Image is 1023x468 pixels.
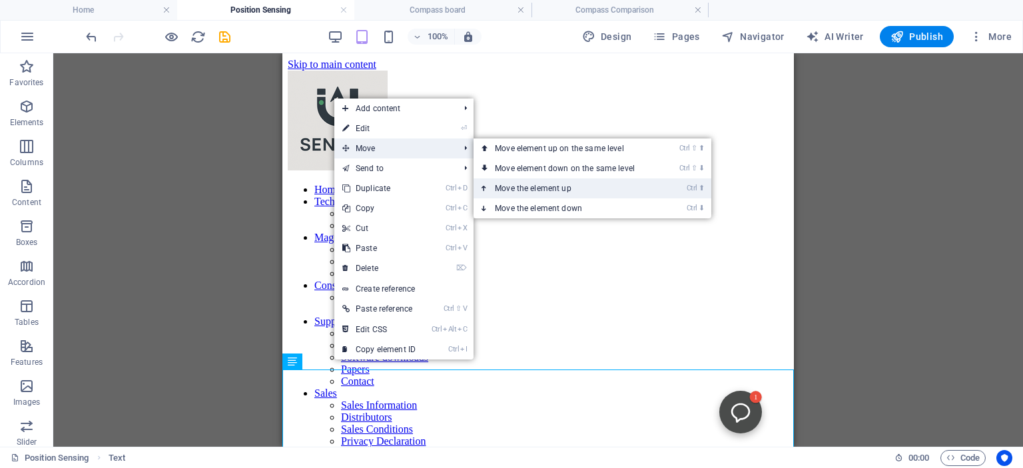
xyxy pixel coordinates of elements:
[437,338,480,380] button: Open chatbot window
[458,204,467,212] i: C
[582,30,632,43] span: Design
[996,450,1012,466] button: Usercentrics
[647,26,705,47] button: Pages
[721,30,785,43] span: Navigator
[918,453,920,463] span: :
[880,26,954,47] button: Publish
[13,397,41,407] p: Images
[84,29,99,45] i: Undo: Paste (Ctrl+Z)
[691,164,697,172] i: ⇧
[17,437,37,447] p: Slider
[334,178,424,198] a: CtrlDDuplicate
[11,450,89,466] a: Click to cancel selection. Double-click to open Pages
[334,118,424,138] a: ⏎Edit
[334,198,424,218] a: CtrlCCopy
[10,117,44,128] p: Elements
[109,450,125,466] nav: breadcrumb
[216,29,232,45] button: save
[699,184,705,192] i: ⬆
[687,204,697,212] i: Ctrl
[806,30,864,43] span: AI Writer
[11,357,43,367] p: Features
[334,299,424,319] a: Ctrl⇧VPaste reference
[577,26,637,47] div: Design (Ctrl+Alt+Y)
[432,325,442,334] i: Ctrl
[908,450,929,466] span: 00 00
[716,26,790,47] button: Navigator
[446,184,456,192] i: Ctrl
[12,197,41,208] p: Content
[8,277,45,288] p: Accordion
[334,340,424,359] a: CtrlICopy element ID
[691,144,697,152] i: ⇧
[687,184,697,192] i: Ctrl
[461,124,467,132] i: ⏎
[334,320,424,340] a: CtrlAltCEdit CSS
[699,204,705,212] i: ⬇
[446,204,456,212] i: Ctrl
[679,144,690,152] i: Ctrl
[946,450,980,466] span: Code
[460,345,467,353] i: I
[334,158,454,178] a: Send to
[970,30,1012,43] span: More
[190,29,206,45] button: reload
[699,164,705,172] i: ⬇
[443,325,456,334] i: Alt
[177,3,354,17] h4: Position Sensing
[474,138,661,158] a: Ctrl⇧⬆Move element up on the same level
[699,144,705,152] i: ⬆
[458,244,467,252] i: V
[679,164,690,172] i: Ctrl
[334,218,424,238] a: CtrlXCut
[458,325,467,334] i: C
[334,279,474,299] a: Create reference
[217,29,232,45] i: Save (Ctrl+S)
[334,238,424,258] a: CtrlVPaste
[428,29,449,45] h6: 100%
[474,178,661,198] a: Ctrl⬆Move the element up
[354,3,531,17] h4: Compass board
[5,5,94,17] a: Skip to main content
[458,184,467,192] i: D
[458,224,467,232] i: X
[577,26,637,47] button: Design
[474,198,661,218] a: Ctrl⬇Move the element down
[653,30,699,43] span: Pages
[448,345,459,353] i: Ctrl
[456,264,467,272] i: ⌦
[16,237,38,248] p: Boxes
[109,450,125,466] span: Click to select. Double-click to edit
[334,99,454,118] span: Add content
[940,450,986,466] button: Code
[446,224,456,232] i: Ctrl
[894,450,930,466] h6: Session time
[15,317,39,328] p: Tables
[474,158,661,178] a: Ctrl⇧⬇Move element down on the same level
[9,77,43,88] p: Favorites
[463,304,467,313] i: V
[10,157,43,168] p: Columns
[801,26,869,47] button: AI Writer
[531,3,709,17] h4: Compass Comparison
[446,244,456,252] i: Ctrl
[456,304,462,313] i: ⇧
[964,26,1017,47] button: More
[190,29,206,45] i: Reload page
[408,29,455,45] button: 100%
[444,304,454,313] i: Ctrl
[83,29,99,45] button: undo
[890,30,943,43] span: Publish
[334,258,424,278] a: ⌦Delete
[334,138,454,158] span: Move
[462,31,474,43] i: On resize automatically adjust zoom level to fit chosen device.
